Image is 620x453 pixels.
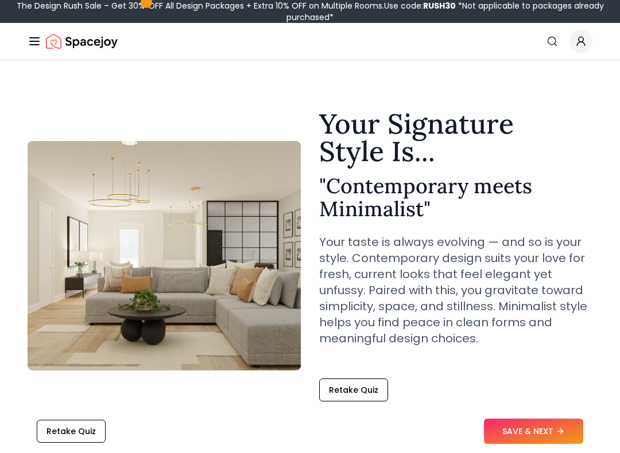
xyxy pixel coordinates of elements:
[319,110,592,165] h1: Your Signature Style Is...
[484,419,583,444] button: SAVE & NEXT
[28,141,301,370] img: Contemporary meets Minimalist Style Example
[46,30,118,53] a: Spacejoy
[46,30,118,53] img: Spacejoy Logo
[319,234,592,346] p: Your taste is always evolving — and so is your style. Contemporary design suits your love for fre...
[319,174,592,220] h2: " Contemporary meets Minimalist "
[28,23,592,60] nav: Global
[37,420,106,443] button: Retake Quiz
[319,378,388,401] button: Retake Quiz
